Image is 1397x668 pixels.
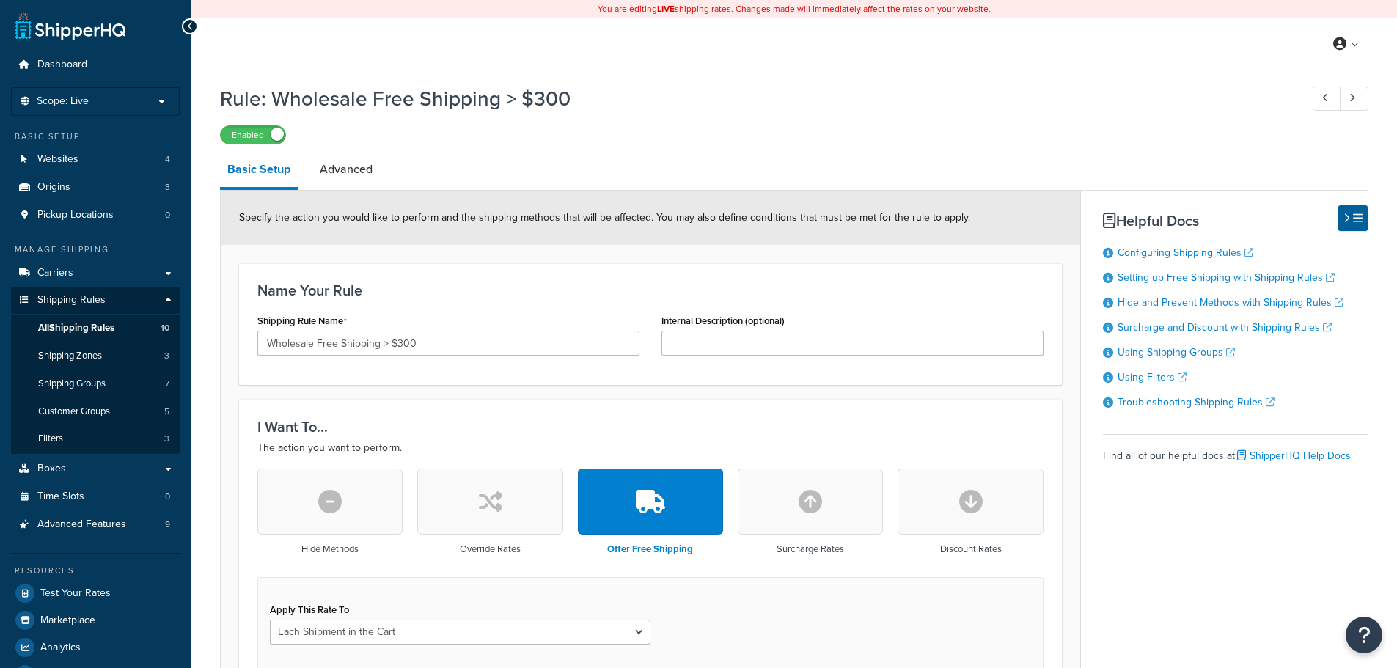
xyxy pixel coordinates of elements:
span: Dashboard [37,59,87,71]
a: Advanced [312,152,380,187]
span: Customer Groups [38,405,110,418]
button: Hide Help Docs [1338,205,1368,231]
a: Marketplace [11,607,180,634]
h3: Hide Methods [301,544,359,554]
button: Open Resource Center [1346,617,1382,653]
div: Manage Shipping [11,243,180,256]
a: Using Shipping Groups [1118,345,1235,360]
a: Basic Setup [220,152,298,190]
span: 9 [165,518,170,531]
span: Filters [38,433,63,445]
h3: I Want To... [257,419,1044,435]
span: 0 [165,491,170,503]
label: Enabled [221,126,285,144]
li: Shipping Rules [11,287,180,454]
span: Carriers [37,267,73,279]
h3: Name Your Rule [257,282,1044,298]
h3: Helpful Docs [1103,213,1368,229]
span: 10 [161,322,169,334]
span: 3 [165,181,170,194]
a: Advanced Features9 [11,511,180,538]
span: 3 [164,350,169,362]
li: Shipping Zones [11,342,180,370]
li: Customer Groups [11,398,180,425]
a: Boxes [11,455,180,482]
b: LIVE [657,2,675,15]
h3: Discount Rates [940,544,1002,554]
span: Shipping Groups [38,378,106,390]
span: Scope: Live [37,95,89,108]
span: Boxes [37,463,66,475]
a: Troubleshooting Shipping Rules [1118,394,1275,410]
a: Filters3 [11,425,180,452]
li: Shipping Groups [11,370,180,397]
li: Pickup Locations [11,202,180,229]
label: Shipping Rule Name [257,315,347,327]
a: Surcharge and Discount with Shipping Rules [1118,320,1332,335]
li: Websites [11,146,180,173]
a: Origins3 [11,174,180,201]
span: Websites [37,153,78,166]
span: 3 [164,433,169,445]
a: Pickup Locations0 [11,202,180,229]
li: Time Slots [11,483,180,510]
div: Find all of our helpful docs at: [1103,434,1368,466]
span: 4 [165,153,170,166]
div: Basic Setup [11,131,180,143]
h3: Surcharge Rates [777,544,844,554]
a: Hide and Prevent Methods with Shipping Rules [1118,295,1343,310]
a: Customer Groups5 [11,398,180,425]
span: Time Slots [37,491,84,503]
a: Shipping Groups7 [11,370,180,397]
a: Shipping Rules [11,287,180,314]
a: Analytics [11,634,180,661]
a: AllShipping Rules10 [11,315,180,342]
a: Setting up Free Shipping with Shipping Rules [1118,270,1335,285]
span: Shipping Zones [38,350,102,362]
div: Resources [11,565,180,577]
span: Analytics [40,642,81,654]
h3: Override Rates [460,544,521,554]
a: Test Your Rates [11,580,180,606]
span: Pickup Locations [37,209,114,221]
label: Apply This Rate To [270,604,349,615]
a: Time Slots0 [11,483,180,510]
span: 7 [165,378,169,390]
a: Previous Record [1313,87,1341,111]
a: Dashboard [11,51,180,78]
li: Advanced Features [11,511,180,538]
span: All Shipping Rules [38,322,114,334]
span: Specify the action you would like to perform and the shipping methods that will be affected. You ... [239,210,970,225]
p: The action you want to perform. [257,439,1044,457]
a: Next Record [1340,87,1368,111]
li: Origins [11,174,180,201]
label: Internal Description (optional) [661,315,785,326]
li: Filters [11,425,180,452]
span: Test Your Rates [40,587,111,600]
h1: Rule: Wholesale Free Shipping > $300 [220,84,1286,113]
span: Shipping Rules [37,294,106,307]
span: Origins [37,181,70,194]
a: Configuring Shipping Rules [1118,245,1253,260]
a: Using Filters [1118,370,1187,385]
span: Advanced Features [37,518,126,531]
a: Websites4 [11,146,180,173]
span: Marketplace [40,614,95,627]
h3: Offer Free Shipping [607,544,693,554]
span: 5 [164,405,169,418]
span: 0 [165,209,170,221]
a: Carriers [11,260,180,287]
a: ShipperHQ Help Docs [1237,448,1351,463]
a: Shipping Zones3 [11,342,180,370]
